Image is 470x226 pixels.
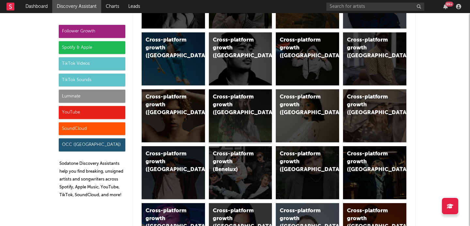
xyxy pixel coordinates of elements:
[209,146,272,199] a: Cross-platform growth (Benelux)
[209,32,272,85] a: Cross-platform growth ([GEOGRAPHIC_DATA])
[59,106,125,119] div: YouTube
[142,89,205,142] a: Cross-platform growth ([GEOGRAPHIC_DATA])
[276,32,339,85] a: Cross-platform growth ([GEOGRAPHIC_DATA]/GSA)
[59,74,125,87] div: TikTok Sounds
[59,90,125,103] div: Luminate
[59,160,125,199] p: Sodatone Discovery Assistants help you find breaking, unsigned artists and songwriters across Spo...
[347,150,391,174] div: Cross-platform growth ([GEOGRAPHIC_DATA])
[209,89,272,142] a: Cross-platform growth ([GEOGRAPHIC_DATA])
[59,57,125,70] div: TikTok Videos
[59,138,125,151] div: OCC ([GEOGRAPHIC_DATA])
[347,93,391,117] div: Cross-platform growth ([GEOGRAPHIC_DATA])
[59,122,125,135] div: SoundCloud
[59,25,125,38] div: Follower Growth
[213,93,257,117] div: Cross-platform growth ([GEOGRAPHIC_DATA])
[146,36,190,60] div: Cross-platform growth ([GEOGRAPHIC_DATA])
[59,41,125,54] div: Spotify & Apple
[276,89,339,142] a: Cross-platform growth ([GEOGRAPHIC_DATA])
[326,3,424,11] input: Search for artists
[443,4,448,9] button: 99+
[343,146,406,199] a: Cross-platform growth ([GEOGRAPHIC_DATA])
[142,146,205,199] a: Cross-platform growth ([GEOGRAPHIC_DATA])
[280,36,324,60] div: Cross-platform growth ([GEOGRAPHIC_DATA]/GSA)
[146,93,190,117] div: Cross-platform growth ([GEOGRAPHIC_DATA])
[445,2,453,7] div: 99 +
[343,32,406,85] a: Cross-platform growth ([GEOGRAPHIC_DATA])
[213,150,257,174] div: Cross-platform growth (Benelux)
[276,146,339,199] a: Cross-platform growth ([GEOGRAPHIC_DATA])
[280,150,324,174] div: Cross-platform growth ([GEOGRAPHIC_DATA])
[280,93,324,117] div: Cross-platform growth ([GEOGRAPHIC_DATA])
[142,32,205,85] a: Cross-platform growth ([GEOGRAPHIC_DATA])
[343,89,406,142] a: Cross-platform growth ([GEOGRAPHIC_DATA])
[347,36,391,60] div: Cross-platform growth ([GEOGRAPHIC_DATA])
[146,150,190,174] div: Cross-platform growth ([GEOGRAPHIC_DATA])
[213,36,257,60] div: Cross-platform growth ([GEOGRAPHIC_DATA])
